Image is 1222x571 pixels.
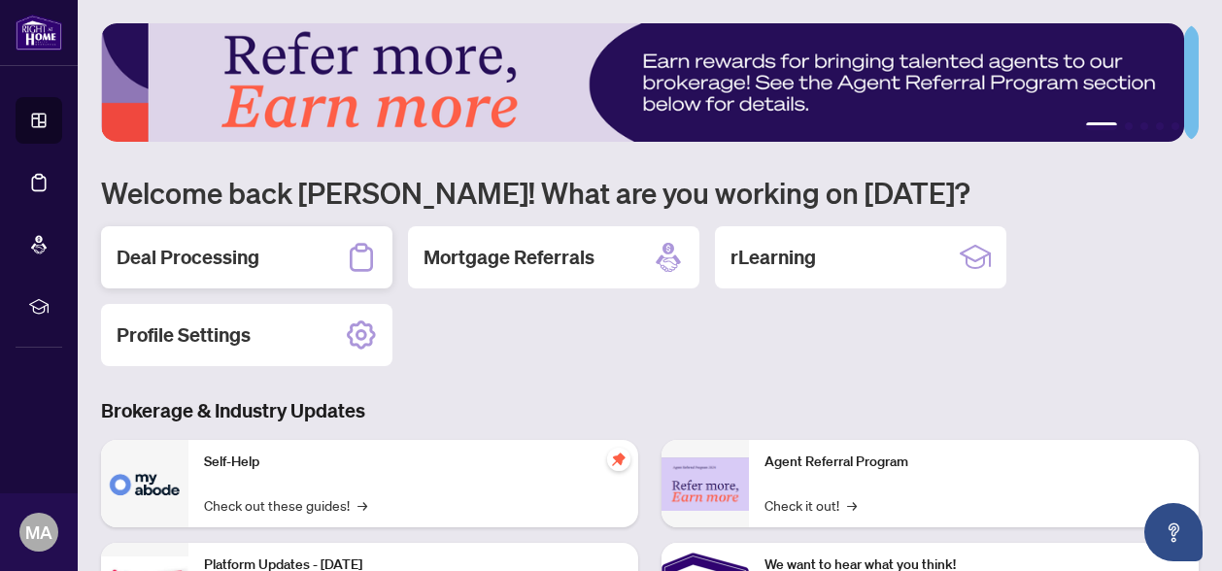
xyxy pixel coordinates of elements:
span: pushpin [607,448,630,471]
img: Agent Referral Program [662,457,749,511]
button: 3 [1140,122,1148,130]
span: → [847,494,857,516]
h2: rLearning [730,244,816,271]
span: MA [25,519,52,546]
a: Check out these guides!→ [204,494,367,516]
button: 2 [1125,122,1133,130]
h2: Mortgage Referrals [424,244,594,271]
button: 4 [1156,122,1164,130]
p: Self-Help [204,452,623,473]
p: Agent Referral Program [764,452,1183,473]
img: logo [16,15,62,50]
button: Open asap [1144,503,1203,561]
span: → [357,494,367,516]
h2: Deal Processing [117,244,259,271]
img: Slide 0 [101,23,1184,142]
h2: Profile Settings [117,321,251,349]
button: 5 [1171,122,1179,130]
h1: Welcome back [PERSON_NAME]! What are you working on [DATE]? [101,174,1199,211]
a: Check it out!→ [764,494,857,516]
button: 1 [1086,122,1117,130]
img: Self-Help [101,440,188,527]
h3: Brokerage & Industry Updates [101,397,1199,424]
